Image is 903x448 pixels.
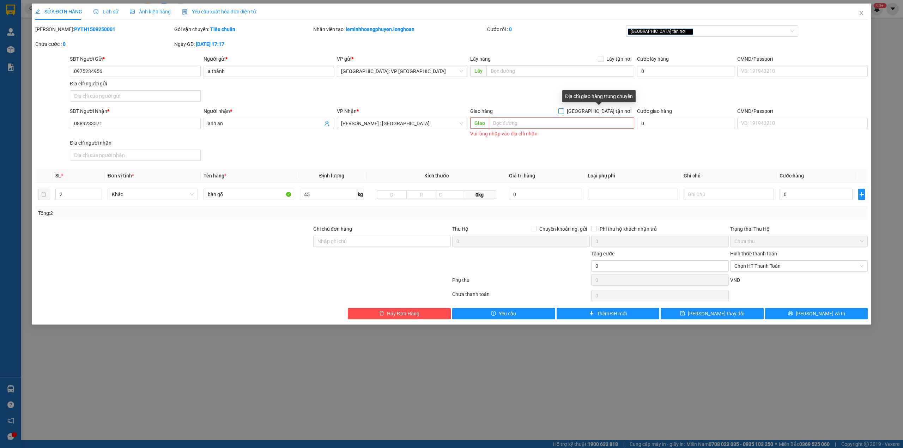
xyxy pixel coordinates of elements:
[509,26,512,32] b: 0
[108,173,134,178] span: Đơn vị tính
[341,118,463,129] span: Hồ Chí Minh : Kho Quận 12
[780,173,804,178] span: Cước hàng
[70,139,200,147] div: Địa chỉ người nhận
[487,25,625,33] div: Cước rồi :
[204,173,226,178] span: Tên hàng
[337,55,467,63] div: VP gửi
[35,9,40,14] span: edit
[130,9,135,14] span: picture
[637,56,669,62] label: Cước lấy hàng
[537,225,590,233] span: Chuyển khoản ng. gửi
[35,40,173,48] div: Chưa cước :
[112,189,194,200] span: Khác
[730,251,777,256] label: Hình thức thanh toán
[451,290,590,303] div: Chưa thanh toán
[687,30,690,33] span: close
[470,117,489,129] span: Giao
[589,311,594,316] span: plus
[628,29,693,35] span: [GEOGRAPHIC_DATA] tận nơi
[637,108,672,114] label: Cước giao hàng
[452,226,468,232] span: Thu Hộ
[591,251,614,256] span: Tổng cước
[597,225,660,233] span: Phí thu hộ khách nhận trả
[597,310,627,317] span: Thêm ĐH mới
[204,55,334,63] div: Người gửi
[734,261,863,271] span: Chọn HT Thanh Toán
[451,276,590,289] div: Phụ thu
[70,55,200,63] div: SĐT Người Gửi
[35,25,173,33] div: [PERSON_NAME]:
[341,66,463,77] span: Phú Yên: VP Tuy Hòa
[38,189,49,200] button: delete
[319,173,344,178] span: Định lượng
[70,150,200,161] input: Địa chỉ của người nhận
[63,41,66,47] b: 0
[313,226,352,232] label: Ghi chú đơn hàng
[337,108,357,114] span: VP Nhận
[489,117,634,129] input: Dọc đường
[470,108,493,114] span: Giao hàng
[348,308,451,319] button: deleteHủy Đơn Hàng
[788,311,793,316] span: printer
[387,310,419,317] span: Hủy Đơn Hàng
[796,310,845,317] span: [PERSON_NAME] và In
[684,189,774,200] input: Ghi Chú
[74,26,115,32] b: PYTH1509250001
[604,55,634,63] span: Lấy tận nơi
[70,90,200,102] input: Địa chỉ của người gửi
[562,90,636,102] div: Địa chỉ giao hàng trung chuyển
[637,66,734,77] input: Cước lấy hàng
[765,308,868,319] button: printer[PERSON_NAME] và In
[680,311,685,316] span: save
[182,9,256,14] span: Yêu cầu xuất hóa đơn điện tử
[564,107,634,115] span: [GEOGRAPHIC_DATA] tận nơi
[379,311,384,316] span: delete
[509,173,535,178] span: Giá trị hàng
[661,308,764,319] button: save[PERSON_NAME] thay đổi
[734,236,863,247] span: Chưa thu
[852,4,871,23] button: Close
[70,80,200,87] div: Địa chỉ người gửi
[35,9,82,14] span: SỬA ĐƠN HÀNG
[55,173,61,178] span: SL
[174,25,312,33] div: Gói vận chuyển:
[210,26,235,32] b: Tiêu chuẩn
[313,25,486,33] div: Nhân viên tạo:
[859,192,865,197] span: plus
[377,190,407,199] input: D
[436,190,463,199] input: C
[130,9,171,14] span: Ảnh kiện hàng
[70,107,200,115] div: SĐT Người Nhận
[204,189,294,200] input: VD: Bàn, Ghế
[681,169,777,183] th: Ghi chú
[357,189,364,200] span: kg
[204,107,334,115] div: Người nhận
[452,308,555,319] button: exclamation-circleYêu cầu
[93,9,98,14] span: clock-circle
[38,209,348,217] div: Tổng: 2
[93,9,119,14] span: Lịch sử
[637,118,734,129] input: Cước giao hàng
[174,40,312,48] div: Ngày GD:
[858,189,865,200] button: plus
[182,9,188,15] img: icon
[470,56,491,62] span: Lấy hàng
[499,310,516,317] span: Yêu cầu
[463,190,496,199] span: 0kg
[324,121,330,126] span: user-add
[730,277,740,283] span: VND
[346,26,414,32] b: leminhhoangphuyen.longhoan
[557,308,660,319] button: plusThêm ĐH mới
[859,10,864,16] span: close
[737,55,868,63] div: CMND/Passport
[688,310,744,317] span: [PERSON_NAME] thay đổi
[406,190,436,199] input: R
[470,65,486,77] span: Lấy
[470,130,634,138] div: Vui lòng nhập vào địa chỉ nhận
[486,65,634,77] input: Dọc đường
[424,173,449,178] span: Kích thước
[737,107,868,115] div: CMND/Passport
[313,236,451,247] input: Ghi chú đơn hàng
[196,41,224,47] b: [DATE] 17:17
[491,311,496,316] span: exclamation-circle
